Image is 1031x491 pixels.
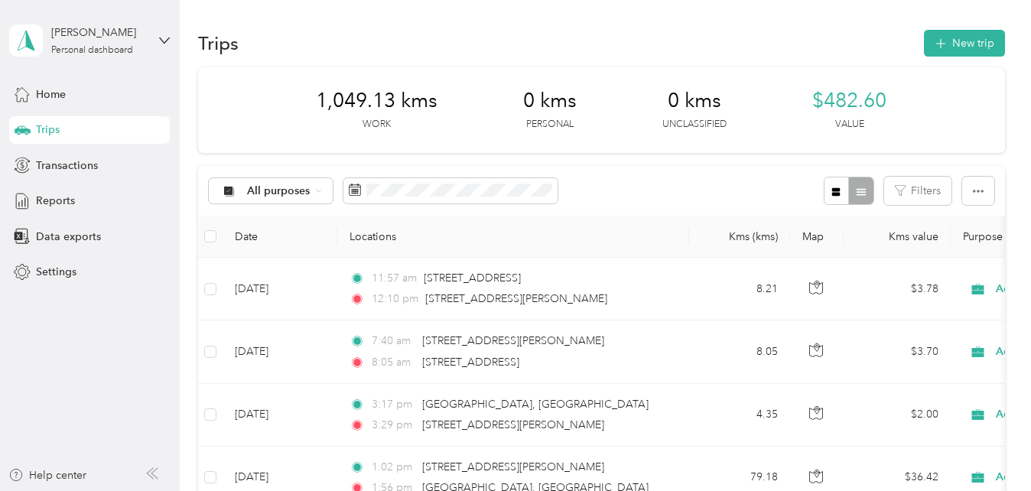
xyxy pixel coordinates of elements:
[422,460,604,473] span: [STREET_ADDRESS][PERSON_NAME]
[372,333,415,350] span: 7:40 am
[790,216,844,258] th: Map
[422,418,604,431] span: [STREET_ADDRESS][PERSON_NAME]
[689,258,790,320] td: 8.21
[223,320,337,383] td: [DATE]
[523,89,577,113] span: 0 kms
[337,216,689,258] th: Locations
[223,216,337,258] th: Date
[198,35,239,51] h1: Trips
[844,216,951,258] th: Kms value
[247,186,311,197] span: All purposes
[36,264,76,280] span: Settings
[316,89,437,113] span: 1,049.13 kms
[884,177,951,205] button: Filters
[36,193,75,209] span: Reports
[526,118,574,132] p: Personal
[689,384,790,447] td: 4.35
[36,158,98,174] span: Transactions
[424,272,521,285] span: [STREET_ADDRESS]
[223,384,337,447] td: [DATE]
[223,258,337,320] td: [DATE]
[689,216,790,258] th: Kms (kms)
[51,24,147,41] div: [PERSON_NAME]
[425,292,607,305] span: [STREET_ADDRESS][PERSON_NAME]
[372,270,417,287] span: 11:57 am
[372,417,415,434] span: 3:29 pm
[363,118,391,132] p: Work
[835,118,864,132] p: Value
[422,356,519,369] span: [STREET_ADDRESS]
[8,467,86,483] button: Help center
[36,122,60,138] span: Trips
[422,334,604,347] span: [STREET_ADDRESS][PERSON_NAME]
[668,89,721,113] span: 0 kms
[844,384,951,447] td: $2.00
[844,320,951,383] td: $3.70
[924,30,1005,57] button: New trip
[372,354,415,371] span: 8:05 am
[372,291,418,307] span: 12:10 pm
[51,46,133,55] div: Personal dashboard
[945,405,1031,491] iframe: Everlance-gr Chat Button Frame
[372,459,415,476] span: 1:02 pm
[689,320,790,383] td: 8.05
[372,396,415,413] span: 3:17 pm
[36,229,101,245] span: Data exports
[812,89,886,113] span: $482.60
[844,258,951,320] td: $3.78
[662,118,727,132] p: Unclassified
[36,86,66,102] span: Home
[422,398,649,411] span: [GEOGRAPHIC_DATA], [GEOGRAPHIC_DATA]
